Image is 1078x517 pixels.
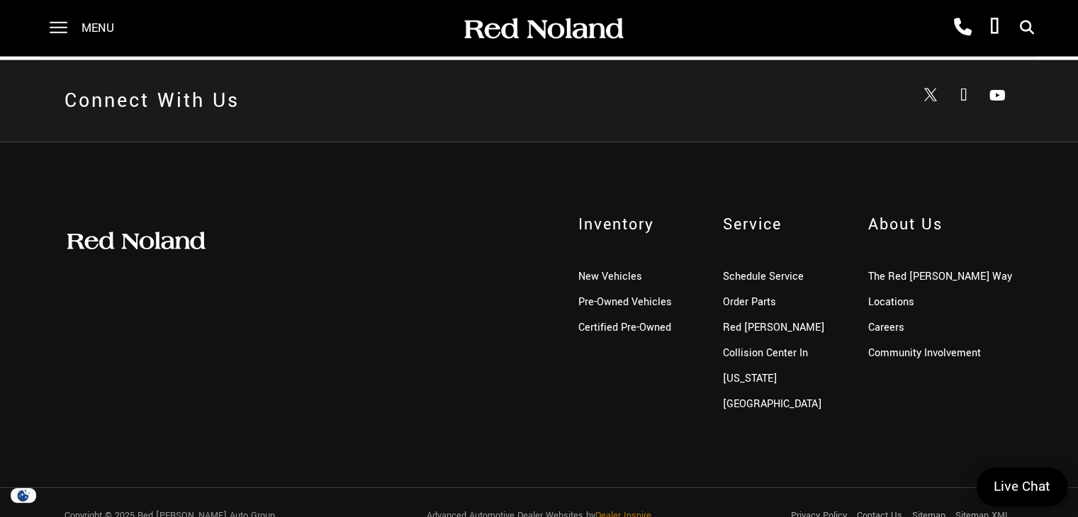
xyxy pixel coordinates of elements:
[983,81,1011,110] a: Open Youtube-play in a new window
[578,269,641,284] a: New Vehicles
[7,488,40,503] img: Opt-Out Icon
[64,231,206,252] img: Red Noland Auto Group
[723,213,847,236] span: Service
[723,295,776,309] a: Order Parts
[723,269,804,284] a: Schedule Service
[723,320,824,411] a: Red [PERSON_NAME] Collision Center In [US_STATE][GEOGRAPHIC_DATA]
[950,81,978,110] a: Open Facebook in a new window
[868,213,1014,236] span: About Us
[868,320,904,335] a: Careers
[461,16,624,41] img: Red Noland Auto Group
[7,488,40,503] section: Click to Open Cookie Consent Modal
[977,467,1067,506] a: Live Chat
[578,320,670,335] a: Certified Pre-Owned
[987,477,1057,496] span: Live Chat
[916,82,945,110] a: Open Twitter in a new window
[64,81,240,121] h2: Connect With Us
[868,269,1012,284] a: The Red [PERSON_NAME] Way
[868,295,914,309] a: Locations
[578,295,671,309] a: Pre-Owned Vehicles
[578,213,702,236] span: Inventory
[868,346,981,360] a: Community Involvement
